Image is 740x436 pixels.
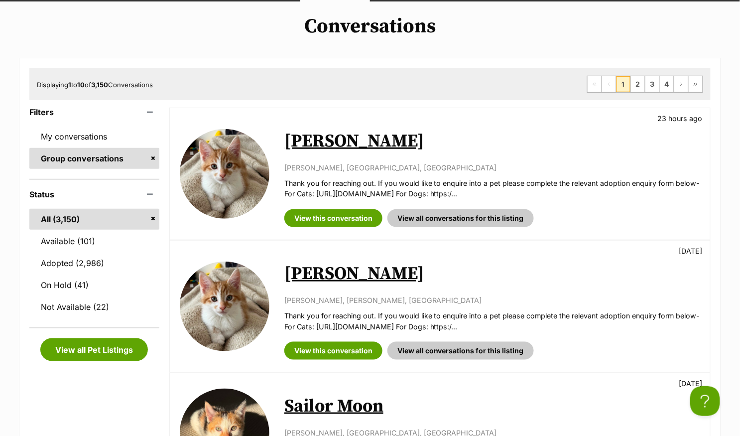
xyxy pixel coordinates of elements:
[588,76,602,92] span: First page
[284,295,700,305] p: [PERSON_NAME], [PERSON_NAME], [GEOGRAPHIC_DATA]
[284,178,700,199] p: Thank you for reaching out. If you would like to enquire into a pet please complete the relevant ...
[91,81,108,89] strong: 3,150
[284,310,700,332] p: Thank you for reaching out. If you would like to enquire into a pet please complete the relevant ...
[29,253,159,274] a: Adopted (2,986)
[284,209,382,227] a: View this conversation
[679,378,703,389] p: [DATE]
[29,209,159,230] a: All (3,150)
[679,246,703,256] p: [DATE]
[387,342,534,360] a: View all conversations for this listing
[29,275,159,295] a: On Hold (41)
[387,209,534,227] a: View all conversations for this listing
[617,76,630,92] span: Page 1
[29,126,159,147] a: My conversations
[284,395,383,418] a: Sailor Moon
[674,76,688,92] a: Next page
[29,190,159,199] header: Status
[68,81,71,89] strong: 1
[40,338,148,361] a: View all Pet Listings
[284,162,700,173] p: [PERSON_NAME], [GEOGRAPHIC_DATA], [GEOGRAPHIC_DATA]
[29,231,159,252] a: Available (101)
[690,386,720,416] iframe: Help Scout Beacon - Open
[29,296,159,317] a: Not Available (22)
[29,108,159,117] header: Filters
[645,76,659,92] a: Page 3
[689,76,703,92] a: Last page
[77,81,85,89] strong: 10
[587,76,703,93] nav: Pagination
[658,113,703,124] p: 23 hours ago
[631,76,645,92] a: Page 2
[284,342,382,360] a: View this conversation
[284,130,424,152] a: [PERSON_NAME]
[284,263,424,285] a: [PERSON_NAME]
[37,81,153,89] span: Displaying to of Conversations
[29,148,159,169] a: Group conversations
[660,76,674,92] a: Page 4
[602,76,616,92] span: Previous page
[180,262,269,351] img: Rito
[180,129,269,219] img: Rito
